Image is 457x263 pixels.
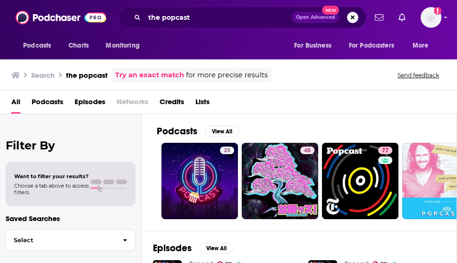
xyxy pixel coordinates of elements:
[66,71,108,80] h3: the popcast
[6,214,135,223] p: Saved Searches
[378,147,392,154] a: 77
[322,6,339,15] span: New
[99,37,152,55] button: open menu
[220,147,234,154] a: 25
[157,125,197,137] h2: Podcasts
[294,39,331,52] span: For Business
[31,71,55,80] h3: Search
[304,146,311,156] span: 48
[349,39,394,52] span: For Podcasters
[395,71,442,79] button: Send feedback
[118,7,366,28] div: Search podcasts, credits, & more...
[195,94,210,114] a: Lists
[300,147,314,154] a: 48
[117,94,148,114] span: Networks
[6,139,135,152] h2: Filter By
[288,37,343,55] button: open menu
[75,94,105,114] a: Episodes
[11,94,20,114] a: All
[23,39,51,52] span: Podcasts
[153,242,192,254] h2: Episodes
[421,7,441,28] button: Show profile menu
[343,37,408,55] button: open menu
[32,94,63,114] a: Podcasts
[62,37,94,55] a: Charts
[68,39,89,52] span: Charts
[322,143,398,219] a: 77
[242,143,318,219] a: 48
[144,10,292,25] input: Search podcasts, credits, & more...
[292,12,339,23] button: Open AdvancedNew
[296,15,335,20] span: Open Advanced
[421,7,441,28] img: User Profile
[382,146,389,156] span: 77
[6,230,135,251] button: Select
[371,9,387,25] a: Show notifications dropdown
[434,7,441,15] svg: Add a profile image
[160,94,184,114] a: Credits
[157,125,239,137] a: PodcastsView All
[224,146,230,156] span: 25
[199,243,233,254] button: View All
[161,143,238,219] a: 25
[17,37,63,55] button: open menu
[106,39,139,52] span: Monitoring
[186,70,268,81] span: for more precise results
[413,39,429,52] span: More
[115,70,184,81] a: Try an exact match
[421,7,441,28] span: Logged in as hconnor
[6,237,115,243] span: Select
[16,8,106,26] img: Podchaser - Follow, Share and Rate Podcasts
[14,182,89,196] span: Choose a tab above to access filters.
[153,242,233,254] a: EpisodesView All
[406,37,440,55] button: open menu
[205,126,239,137] button: View All
[395,9,409,25] a: Show notifications dropdown
[14,173,89,180] span: Want to filter your results?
